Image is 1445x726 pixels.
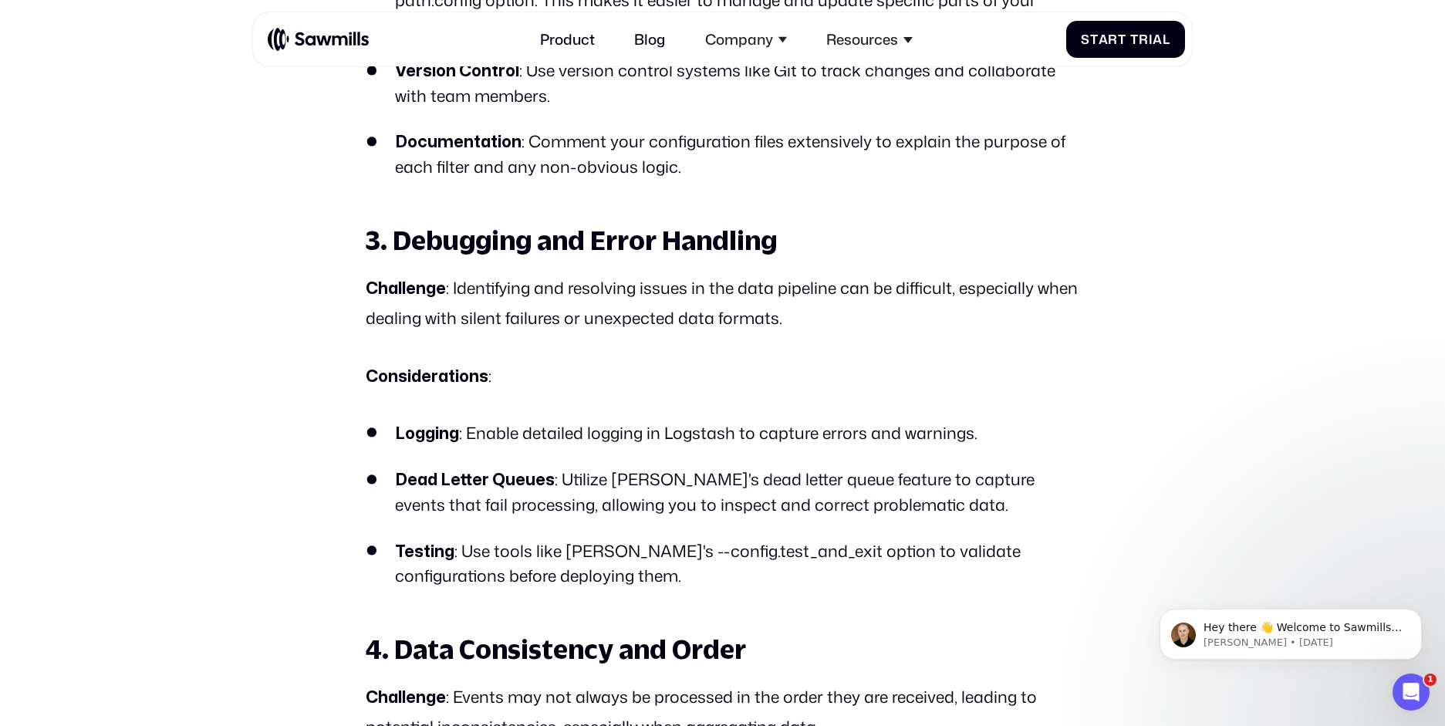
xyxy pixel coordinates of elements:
[395,544,454,560] strong: Testing
[1099,32,1109,47] span: a
[1163,32,1170,47] span: l
[1139,32,1149,47] span: r
[67,45,265,133] span: Hey there 👋 Welcome to Sawmills. The smart telemetry management platform that solves cost, qualit...
[366,690,446,706] strong: Challenge
[1081,32,1090,47] span: S
[1393,674,1430,711] iframe: Intercom live chat
[366,274,1079,333] p: : Identifying and resolving issues in the data pipeline can be difficult, especially when dealing...
[366,130,1079,179] li: : Comment your configuration files extensively to explain the purpose of each filter and any non-...
[366,539,1079,589] li: : Use tools like [PERSON_NAME]'s --config.test_and_exit option to validate configurations before ...
[366,369,488,385] strong: Considerations
[694,20,798,59] div: Company
[366,468,1079,517] li: : Utilize [PERSON_NAME]'s dead letter queue feature to capture events that fail processing, allow...
[705,31,773,48] div: Company
[623,20,676,59] a: Blog
[826,31,898,48] div: Resources
[366,59,1079,108] li: : Use version control systems like Git to track changes and collaborate with team members.
[395,63,519,79] strong: Version Control
[366,225,777,255] strong: 3. Debugging and Error Handling
[815,20,923,59] div: Resources
[1153,32,1163,47] span: a
[366,362,1079,392] p: :
[395,472,555,488] strong: Dead Letter Queues
[395,134,522,150] strong: Documentation
[366,281,446,297] strong: Challenge
[529,20,606,59] a: Product
[1118,32,1126,47] span: t
[1149,32,1153,47] span: i
[1130,32,1139,47] span: T
[1066,21,1185,58] a: StartTrial
[395,426,459,442] strong: Logging
[366,421,1079,447] li: : Enable detailed logging in Logstash to capture errors and warnings.
[67,59,266,73] p: Message from Winston, sent 2w ago
[1424,674,1437,686] span: 1
[366,633,746,664] strong: 4. Data Consistency and Order
[1136,576,1445,684] iframe: Intercom notifications message
[1108,32,1118,47] span: r
[1090,32,1099,47] span: t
